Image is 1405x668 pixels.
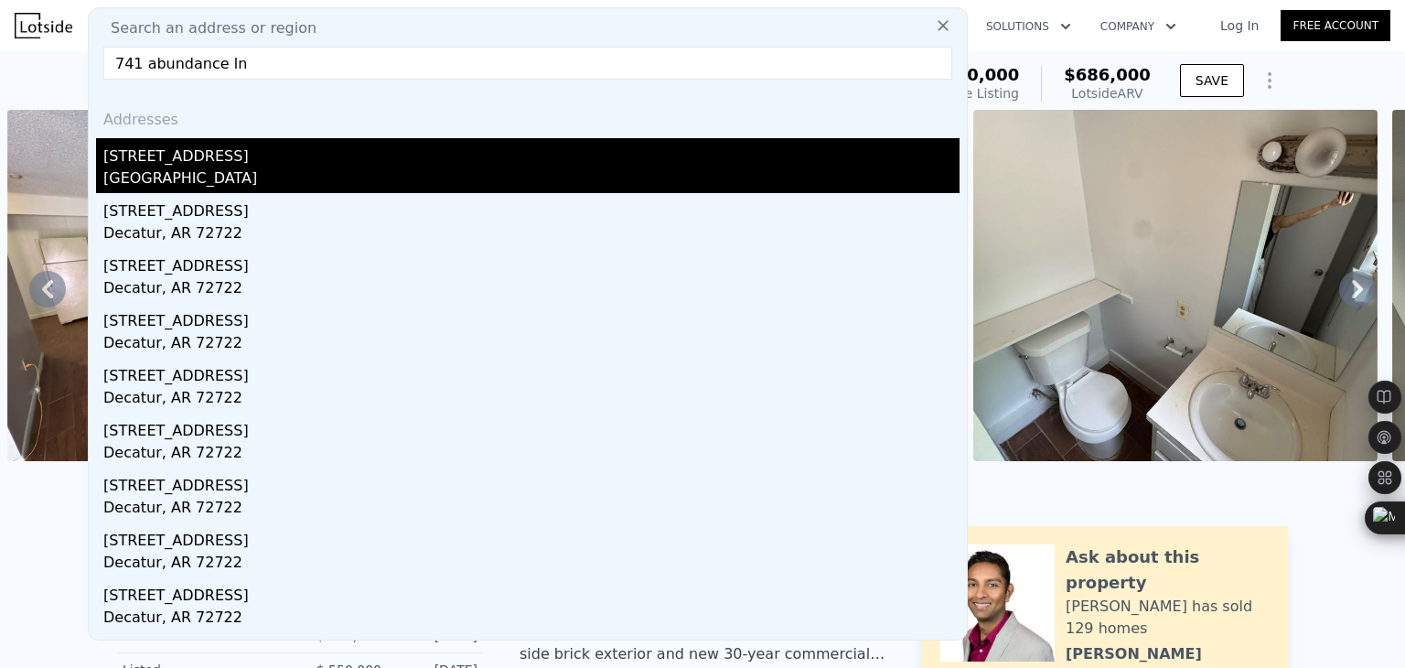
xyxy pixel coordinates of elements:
[103,413,960,442] div: [STREET_ADDRESS]
[933,86,1019,101] span: Active Listing
[103,632,960,662] div: [STREET_ADDRESS]
[96,17,316,39] span: Search an address or region
[1251,62,1288,99] button: Show Options
[1086,10,1191,43] button: Company
[1066,544,1270,596] div: Ask about this property
[15,13,72,38] img: Lotside
[103,523,960,552] div: [STREET_ADDRESS]
[103,442,960,468] div: Decatur, AR 72722
[103,248,960,277] div: [STREET_ADDRESS]
[971,10,1086,43] button: Solutions
[103,222,960,248] div: Decatur, AR 72722
[933,65,1020,84] span: $510,000
[103,358,960,387] div: [STREET_ADDRESS]
[1198,16,1281,35] a: Log In
[103,167,960,193] div: [GEOGRAPHIC_DATA]
[96,94,960,138] div: Addresses
[103,138,960,167] div: [STREET_ADDRESS]
[1066,596,1270,640] div: [PERSON_NAME] has sold 129 homes
[103,193,960,222] div: [STREET_ADDRESS]
[103,468,960,497] div: [STREET_ADDRESS]
[1064,84,1151,102] div: Lotside ARV
[103,47,952,80] input: Enter an address, city, region, neighborhood or zip code
[103,277,960,303] div: Decatur, AR 72722
[973,110,1378,461] img: Sale: 167387735 Parcel: 101700908
[103,332,960,358] div: Decatur, AR 72722
[103,607,960,632] div: Decatur, AR 72722
[103,387,960,413] div: Decatur, AR 72722
[103,303,960,332] div: [STREET_ADDRESS]
[1064,65,1151,84] span: $686,000
[103,552,960,577] div: Decatur, AR 72722
[1180,64,1244,97] button: SAVE
[1281,10,1390,41] a: Free Account
[103,497,960,523] div: Decatur, AR 72722
[7,110,476,461] img: Sale: 167387735 Parcel: 101700908
[103,577,960,607] div: [STREET_ADDRESS]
